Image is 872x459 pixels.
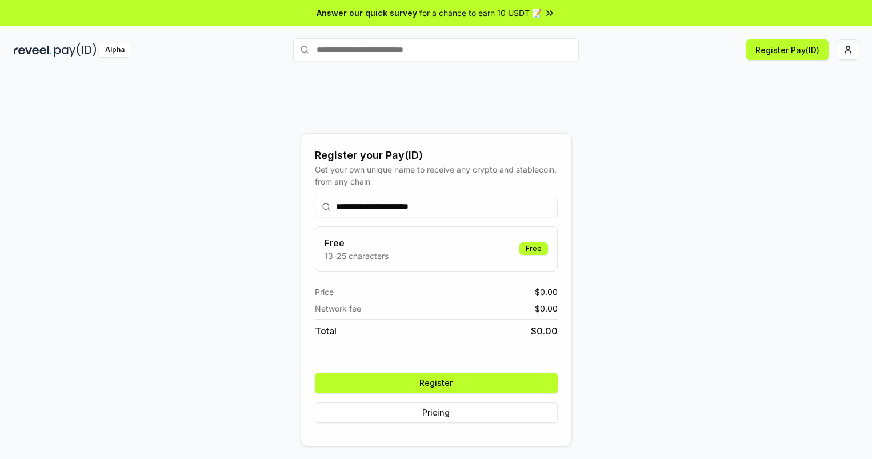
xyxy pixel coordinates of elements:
[317,7,417,19] span: Answer our quick survey
[315,302,361,314] span: Network fee
[315,286,334,298] span: Price
[315,163,558,187] div: Get your own unique name to receive any crypto and stablecoin, from any chain
[325,250,389,262] p: 13-25 characters
[535,286,558,298] span: $ 0.00
[531,324,558,338] span: $ 0.00
[315,324,337,338] span: Total
[315,147,558,163] div: Register your Pay(ID)
[419,7,542,19] span: for a chance to earn 10 USDT 📝
[535,302,558,314] span: $ 0.00
[14,43,52,57] img: reveel_dark
[99,43,131,57] div: Alpha
[315,402,558,423] button: Pricing
[746,39,829,60] button: Register Pay(ID)
[54,43,97,57] img: pay_id
[325,236,389,250] h3: Free
[315,373,558,393] button: Register
[519,242,548,255] div: Free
